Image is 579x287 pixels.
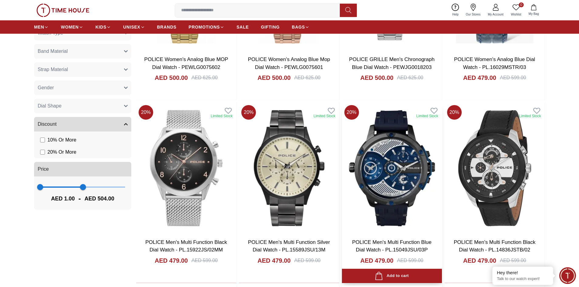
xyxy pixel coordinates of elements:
[211,114,233,118] div: Limited Stock
[34,44,131,59] button: Band Material
[485,12,506,17] span: My Account
[145,239,227,253] a: POLICE Men's Multi Function Black Dial Watch - PL.15922JS/02MM
[40,150,45,155] input: 20% Or More
[38,102,61,110] span: Dial Shape
[454,56,535,70] a: POLICE Women's Analog Blue Dial Watch - PL.16029MSTR/03
[447,105,462,120] span: 20 %
[40,138,45,142] input: 10% Or More
[313,114,335,118] div: Limited Stock
[139,105,153,120] span: 20 %
[155,256,188,265] h4: AED 479.00
[47,136,76,144] span: 10 % Or More
[508,12,524,17] span: Wishlist
[248,56,330,70] a: POLICE Women's Analog Blue Mop Dial Watch - PEWLG0075601
[157,22,177,32] a: BRANDS
[34,99,131,113] button: Dial Shape
[463,256,496,265] h4: AED 479.00
[462,2,484,18] a: Our Stores
[261,22,280,32] a: GIFTING
[51,194,75,203] span: AED 1.00
[239,103,339,233] img: POLICE Men's Multi Function Silver Dial Watch - PL.15589JSU/13M
[507,2,525,18] a: 0Wishlist
[38,84,54,91] span: Gender
[257,73,291,82] h4: AED 500.00
[519,2,524,7] span: 0
[257,256,291,265] h4: AED 479.00
[294,257,320,264] div: AED 599.00
[123,24,140,30] span: UNISEX
[34,80,131,95] button: Gender
[38,48,68,55] span: Band Material
[526,12,541,16] span: My Bag
[47,149,76,156] span: 20 % Or More
[95,24,106,30] span: KIDS
[294,74,320,81] div: AED 625.00
[292,24,305,30] span: BAGS
[360,73,394,82] h4: AED 500.00
[342,103,442,233] img: POLICE Men's Multi Function Blue Dial Watch - PL.15049JSU/03P
[261,24,280,30] span: GIFTING
[559,267,576,284] div: Chat Widget
[95,22,111,32] a: KIDS
[454,239,536,253] a: POLICE Men's Multi Function Black Dial Watch - PL.14836JSTB/02
[34,24,44,30] span: MEN
[189,24,220,30] span: PROMOTIONS
[191,257,218,264] div: AED 599.00
[38,121,57,128] span: Discount
[344,105,359,120] span: 20 %
[38,66,68,73] span: Strap Material
[416,114,438,118] div: Limited Stock
[36,4,89,17] img: ...
[34,162,131,176] button: Price
[525,3,543,17] button: My Bag
[463,73,496,82] h4: AED 479.00
[360,256,394,265] h4: AED 479.00
[464,12,483,17] span: Our Stores
[445,103,545,233] img: POLICE Men's Multi Function Black Dial Watch - PL.14836JSTB/02
[236,22,249,32] a: SALE
[500,74,526,81] div: AED 599.00
[61,22,83,32] a: WOMEN
[236,24,249,30] span: SALE
[34,117,131,132] button: Discount
[450,12,461,17] span: Help
[349,56,435,70] a: POLICE GRILLE Men's Chronograph Blue Dial Watch - PEWJG0018203
[241,105,256,120] span: 20 %
[497,270,549,276] div: Hey there!
[248,239,330,253] a: POLICE Men's Multi Function Silver Dial Watch - PL.15589JSU/13M
[75,194,84,203] span: -
[519,114,541,118] div: Limited Stock
[352,239,432,253] a: POLICE Men's Multi Function Blue Dial Watch - PL.15049JSU/03P
[342,269,442,283] button: Add to cart
[38,166,49,173] span: Price
[500,257,526,264] div: AED 599.00
[34,62,131,77] button: Strap Material
[155,73,188,82] h4: AED 500.00
[84,194,114,203] span: AED 504.00
[144,56,228,70] a: POLICE Women's Analog Blue MOP Dial Watch - PEWLG0075602
[497,276,549,282] p: Talk to our watch expert!
[292,22,309,32] a: BAGS
[189,22,225,32] a: PROMOTIONS
[397,257,423,264] div: AED 599.00
[449,2,462,18] a: Help
[136,103,236,233] img: POLICE Men's Multi Function Black Dial Watch - PL.15922JS/02MM
[157,24,177,30] span: BRANDS
[61,24,79,30] span: WOMEN
[34,22,49,32] a: MEN
[123,22,145,32] a: UNISEX
[397,74,423,81] div: AED 625.00
[375,272,408,280] div: Add to cart
[191,74,218,81] div: AED 625.00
